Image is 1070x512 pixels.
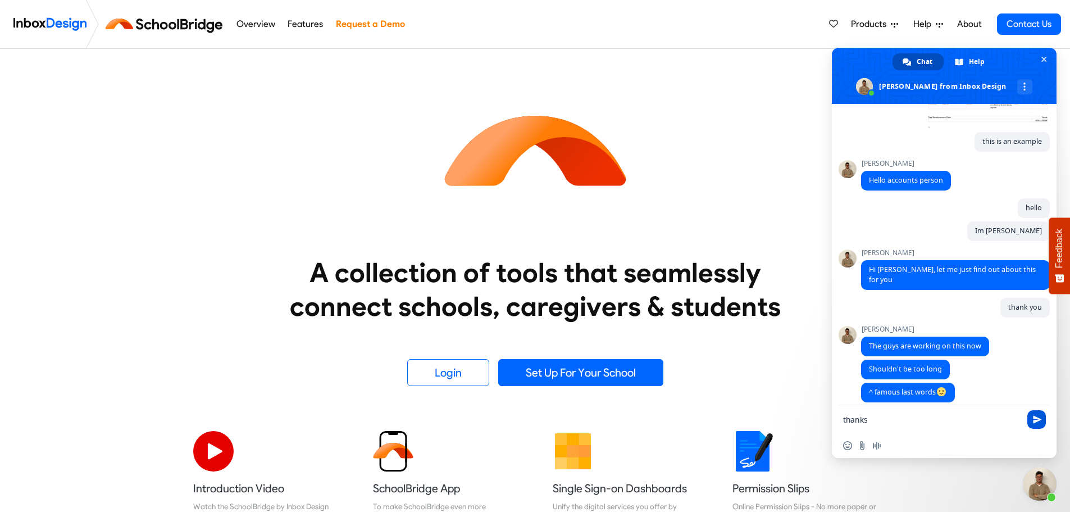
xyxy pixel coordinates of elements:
[1038,53,1050,65] span: Close chat
[1008,302,1042,312] span: thank you
[851,17,891,31] span: Products
[553,481,698,496] h5: Single Sign-on Dashboards
[861,160,951,167] span: [PERSON_NAME]
[954,13,985,35] a: About
[1023,467,1057,501] div: Close chat
[846,13,903,35] a: Products
[869,265,1036,284] span: Hi [PERSON_NAME], let me just find out about this for you
[1027,410,1046,429] span: Send
[1017,79,1032,94] div: More channels
[893,53,944,70] div: Chat
[861,325,989,333] span: [PERSON_NAME]
[233,13,278,35] a: Overview
[103,11,230,38] img: schoolbridge logo
[872,441,881,450] span: Audio message
[373,431,413,472] img: 2022_01_13_icon_sb_app.svg
[407,359,489,386] a: Login
[869,364,942,374] span: Shouldn't be too long
[1049,218,1070,294] button: Feedback - Show survey
[858,441,867,450] span: Send a file
[945,53,996,70] div: Help
[732,481,877,496] h5: Permission Slips
[909,13,948,35] a: Help
[969,53,985,70] span: Help
[268,256,802,323] heading: A collection of tools that seamlessly connect schools, caregivers & students
[193,481,338,496] h5: Introduction Video
[869,341,981,351] span: The guys are working on this now
[1054,229,1064,268] span: Feedback
[982,137,1042,146] span: this is an example
[843,415,1021,425] textarea: Compose your message...
[193,431,234,472] img: 2022_07_11_icon_video_playback.svg
[1026,203,1042,212] span: hello
[997,13,1061,35] a: Contact Us
[975,226,1042,235] span: Im [PERSON_NAME]
[843,441,852,450] span: Insert an emoji
[434,49,636,251] img: icon_schoolbridge.svg
[732,431,773,472] img: 2022_01_18_icon_signature.svg
[869,175,943,185] span: Hello accounts person
[373,481,518,496] h5: SchoolBridge App
[917,53,932,70] span: Chat
[869,387,947,397] span: ^ famous last words
[861,249,1050,257] span: [PERSON_NAME]
[553,431,593,472] img: 2022_01_13_icon_grid.svg
[913,17,936,31] span: Help
[333,13,408,35] a: Request a Demo
[498,359,663,386] a: Set Up For Your School
[285,13,326,35] a: Features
